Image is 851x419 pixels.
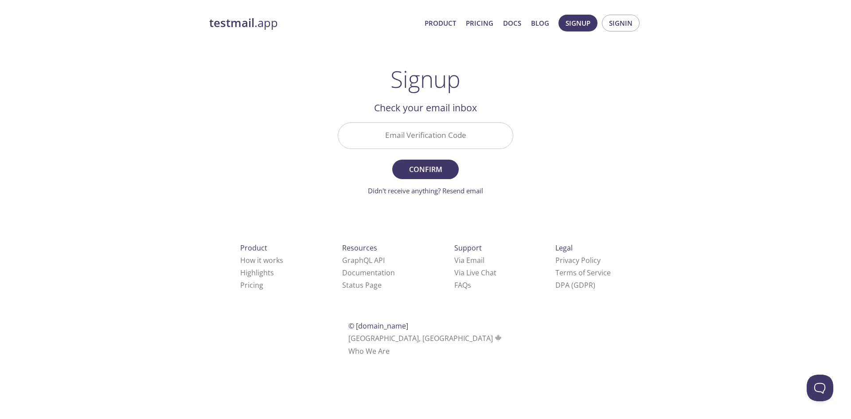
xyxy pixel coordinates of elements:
a: Documentation [342,268,395,278]
a: Blog [531,17,549,29]
span: Resources [342,243,377,253]
a: Who We Are [348,346,390,356]
span: Product [240,243,267,253]
button: Confirm [392,160,459,179]
span: Legal [555,243,573,253]
a: Docs [503,17,521,29]
a: Pricing [240,280,263,290]
button: Signin [602,15,640,31]
a: Product [425,17,456,29]
span: © [DOMAIN_NAME] [348,321,408,331]
span: Signup [566,17,590,29]
h2: Check your email inbox [338,100,513,115]
a: Pricing [466,17,493,29]
h1: Signup [390,66,461,92]
a: Didn't receive anything? Resend email [368,186,483,195]
a: FAQ [454,280,471,290]
span: s [468,280,471,290]
a: DPA (GDPR) [555,280,595,290]
iframe: Help Scout Beacon - Open [807,375,833,401]
a: Highlights [240,268,274,278]
strong: testmail [209,15,254,31]
span: Signin [609,17,632,29]
a: Terms of Service [555,268,611,278]
button: Signup [558,15,597,31]
span: Confirm [402,163,449,176]
a: Via Live Chat [454,268,496,278]
span: Support [454,243,482,253]
a: GraphQL API [342,255,385,265]
a: Via Email [454,255,484,265]
a: Status Page [342,280,382,290]
a: How it works [240,255,283,265]
a: Privacy Policy [555,255,601,265]
span: [GEOGRAPHIC_DATA], [GEOGRAPHIC_DATA] [348,333,503,343]
a: testmail.app [209,16,418,31]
